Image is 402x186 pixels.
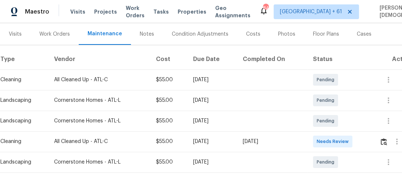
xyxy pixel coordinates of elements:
div: Cleaning [0,76,42,83]
div: Cornerstone Homes - ATL-L [54,158,144,166]
div: $55.00 [156,138,181,145]
div: [DATE] [193,97,231,104]
span: Pending [317,76,337,83]
div: All Cleaned Up - ATL-C [54,138,144,145]
div: $55.00 [156,117,181,125]
div: [DATE] [243,138,301,145]
div: Landscaping [0,97,42,104]
div: Cornerstone Homes - ATL-L [54,117,144,125]
div: Work Orders [39,31,70,38]
span: Work Orders [126,4,145,19]
div: Notes [140,31,154,38]
span: [GEOGRAPHIC_DATA] + 61 [280,8,342,15]
span: Needs Review [317,138,352,145]
div: [DATE] [193,158,231,166]
th: Completed On [237,49,307,69]
th: Due Date [187,49,237,69]
div: Cases [357,31,371,38]
div: All Cleaned Up - ATL-C [54,76,144,83]
button: Review Icon [380,133,388,150]
div: Cleaning [0,138,42,145]
div: Landscaping [0,158,42,166]
div: Costs [246,31,260,38]
span: Maestro [25,8,49,15]
div: $55.00 [156,76,181,83]
div: Visits [9,31,22,38]
div: $55.00 [156,97,181,104]
div: [DATE] [193,117,231,125]
span: Pending [317,158,337,166]
img: Review Icon [381,138,387,145]
th: Cost [150,49,187,69]
div: Maintenance [88,30,122,37]
div: Cornerstone Homes - ATL-L [54,97,144,104]
span: Projects [94,8,117,15]
div: Floor Plans [313,31,339,38]
div: $55.00 [156,158,181,166]
div: [DATE] [193,138,231,145]
span: Properties [178,8,206,15]
th: Vendor [48,49,150,69]
div: Landscaping [0,117,42,125]
th: Status [307,49,374,69]
div: [DATE] [193,76,231,83]
span: Tasks [153,9,169,14]
span: Pending [317,97,337,104]
div: 848 [263,4,268,12]
div: Photos [278,31,295,38]
span: Geo Assignments [215,4,250,19]
div: Condition Adjustments [172,31,228,38]
span: Pending [317,117,337,125]
span: Visits [70,8,85,15]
